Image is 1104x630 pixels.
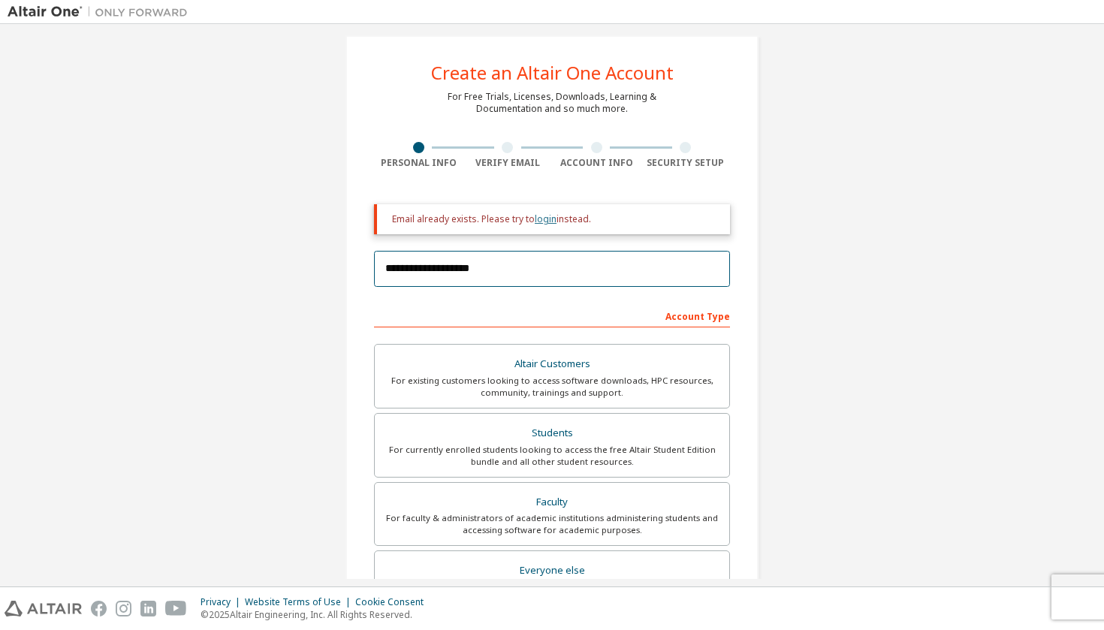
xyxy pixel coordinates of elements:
div: For currently enrolled students looking to access the free Altair Student Edition bundle and all ... [384,444,720,468]
div: Account Type [374,303,730,327]
img: facebook.svg [91,601,107,616]
img: linkedin.svg [140,601,156,616]
div: Verify Email [463,157,553,169]
a: login [535,213,557,225]
div: Cookie Consent [355,596,433,608]
p: © 2025 Altair Engineering, Inc. All Rights Reserved. [201,608,433,621]
img: Altair One [8,5,195,20]
img: altair_logo.svg [5,601,82,616]
div: Altair Customers [384,354,720,375]
div: Personal Info [374,157,463,169]
img: instagram.svg [116,601,131,616]
div: Website Terms of Use [245,596,355,608]
img: youtube.svg [165,601,187,616]
div: Account Info [552,157,641,169]
div: For Free Trials, Licenses, Downloads, Learning & Documentation and so much more. [448,91,656,115]
div: For faculty & administrators of academic institutions administering students and accessing softwa... [384,512,720,536]
div: Everyone else [384,560,720,581]
div: Email already exists. Please try to instead. [392,213,718,225]
div: Faculty [384,492,720,513]
div: For existing customers looking to access software downloads, HPC resources, community, trainings ... [384,375,720,399]
div: Security Setup [641,157,731,169]
div: Students [384,423,720,444]
div: Privacy [201,596,245,608]
div: Create an Altair One Account [431,64,674,82]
